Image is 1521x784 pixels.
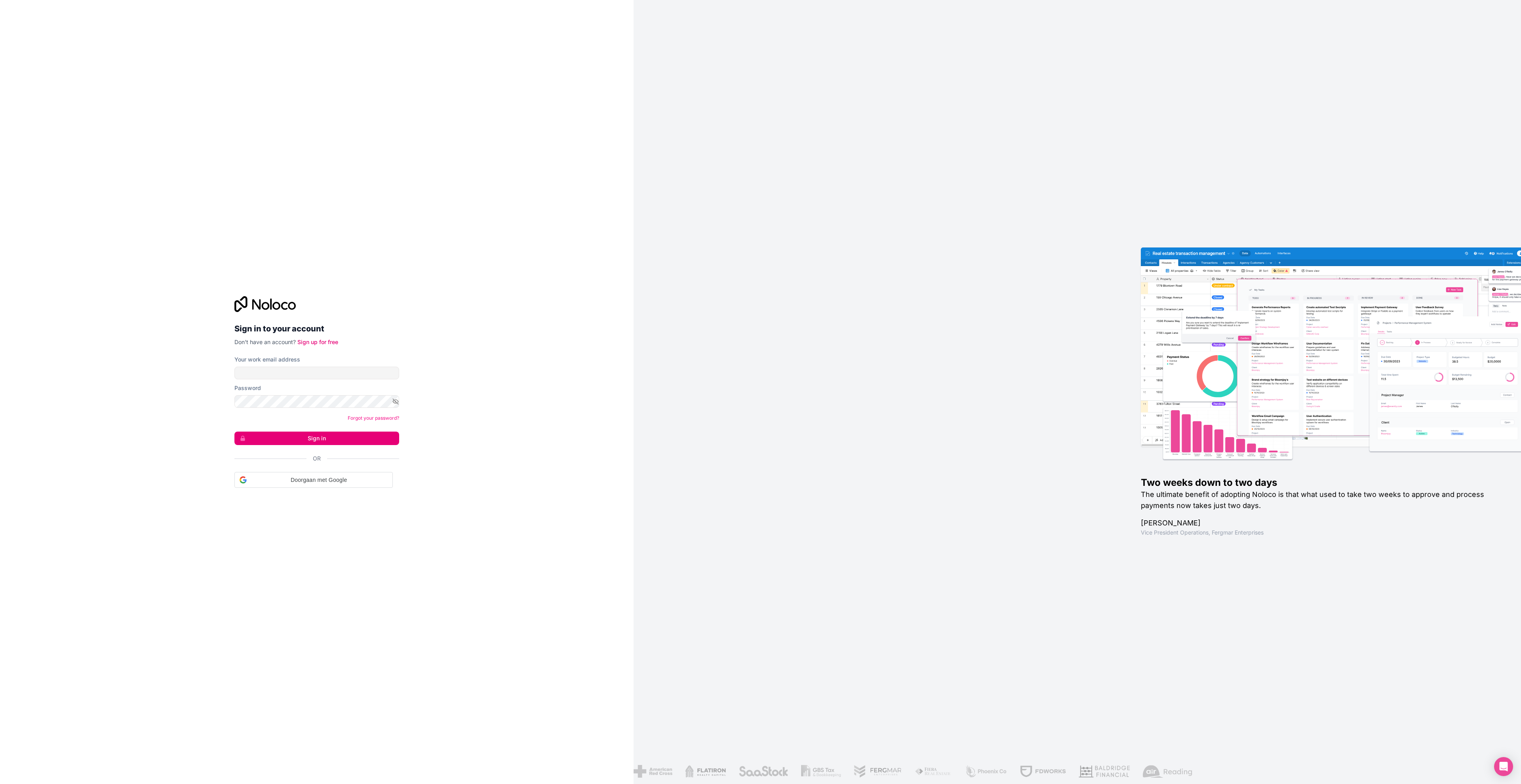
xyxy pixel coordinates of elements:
[1141,476,1496,489] h1: Two weeks down to two days
[1452,765,1502,778] img: /assets/saastock-C6Zbiodz.png
[964,765,1007,778] img: /assets/phoenix-BREaitsQ.png
[1019,765,1065,778] img: /assets/fdworks-Bi04fVtw.png
[1141,489,1496,511] h2: The ultimate benefit of adopting Noloco is that what used to take two weeks to approve and proces...
[234,472,393,488] div: Doorgaan met Google
[1348,765,1386,778] img: /assets/american-red-cross-BAupjrZR.png
[234,322,399,336] h2: Sign in to your account
[313,455,321,462] span: Or
[914,765,951,778] img: /assets/fiera-fwj2N5v4.png
[1141,529,1496,537] h1: Vice President Operations , Fergmar Enterprises
[234,384,261,392] label: Password
[853,765,901,778] img: /assets/fergmar-CudnrXN5.png
[250,476,388,484] span: Doorgaan met Google
[234,339,296,345] span: Don't have an account?
[348,415,399,421] a: Forgot your password?
[633,765,672,778] img: /assets/american-red-cross-BAupjrZR.png
[234,395,399,408] input: Password
[234,432,399,445] button: Sign in
[1399,765,1440,778] img: /assets/flatiron-C8eUkumj.png
[684,765,725,778] img: /assets/flatiron-C8eUkumj.png
[738,765,788,778] img: /assets/saastock-C6Zbiodz.png
[1142,765,1192,778] img: /assets/airreading-FwAmRzSr.png
[1494,757,1513,776] div: Open Intercom Messenger
[1141,518,1496,529] h1: [PERSON_NAME]
[234,367,399,379] input: Email address
[234,356,300,363] label: Your work email address
[297,339,338,345] a: Sign up for free
[800,765,841,778] img: /assets/gbstax-C-GtDUiK.png
[1078,765,1129,778] img: /assets/baldridge-DxmPIwAm.png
